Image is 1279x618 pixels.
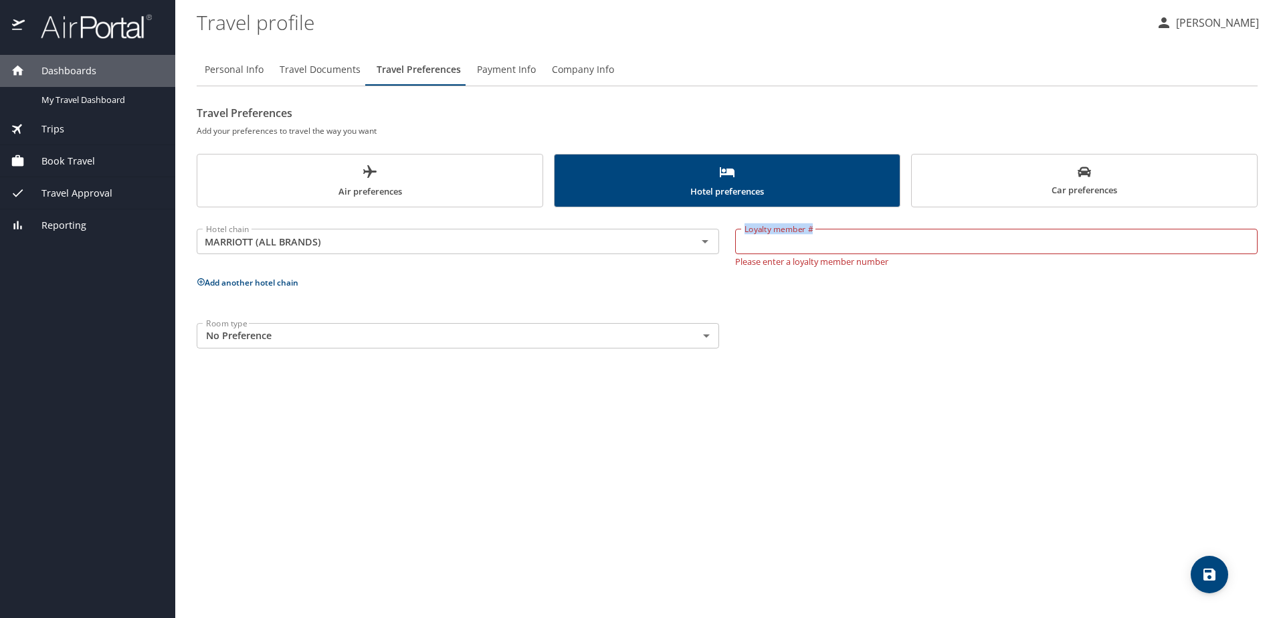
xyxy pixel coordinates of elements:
[205,164,534,199] span: Air preferences
[25,154,95,169] span: Book Travel
[26,13,152,39] img: airportal-logo.png
[197,1,1145,43] h1: Travel profile
[197,323,719,348] div: No Preference
[201,233,676,250] input: Select a hotel chain
[696,232,714,251] button: Open
[1191,556,1228,593] button: save
[25,186,112,201] span: Travel Approval
[205,62,264,78] span: Personal Info
[197,102,1258,124] h2: Travel Preferences
[25,64,96,78] span: Dashboards
[25,218,86,233] span: Reporting
[280,62,361,78] span: Travel Documents
[25,122,64,136] span: Trips
[920,165,1249,198] span: Car preferences
[377,62,461,78] span: Travel Preferences
[477,62,536,78] span: Payment Info
[12,13,26,39] img: icon-airportal.png
[552,62,614,78] span: Company Info
[197,54,1258,86] div: Profile
[1151,11,1264,35] button: [PERSON_NAME]
[563,164,892,199] span: Hotel preferences
[735,254,1258,266] p: Please enter a loyalty member number
[197,154,1258,207] div: scrollable force tabs example
[197,124,1258,138] h6: Add your preferences to travel the way you want
[1172,15,1259,31] p: [PERSON_NAME]
[41,94,159,106] span: My Travel Dashboard
[197,277,298,288] button: Add another hotel chain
